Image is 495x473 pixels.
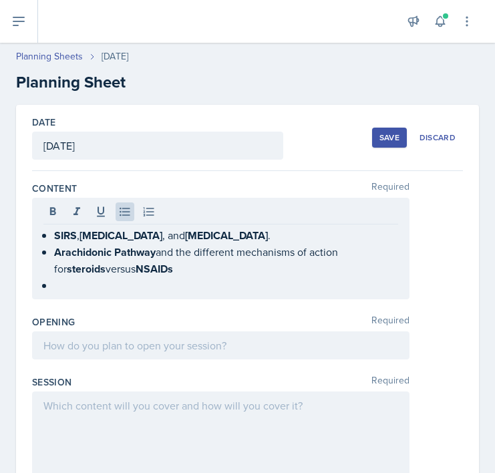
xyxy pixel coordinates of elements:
[420,132,456,143] div: Discard
[16,70,479,94] h2: Planning Sheet
[32,182,77,195] label: Content
[54,245,156,260] strong: Arachidonic Pathway
[32,375,71,389] label: Session
[32,116,55,129] label: Date
[67,261,106,277] strong: steroids
[371,315,409,329] span: Required
[185,228,268,243] strong: [MEDICAL_DATA]
[102,49,128,63] div: [DATE]
[136,261,173,277] strong: NSAIDs
[54,227,398,244] p: , , and .
[79,228,162,243] strong: [MEDICAL_DATA]
[16,49,83,63] a: Planning Sheets
[379,132,399,143] div: Save
[32,315,75,329] label: Opening
[371,375,409,389] span: Required
[54,228,77,243] strong: SIRS
[54,244,398,277] p: and the different mechanisms of action for versus
[371,182,409,195] span: Required
[412,128,463,148] button: Discard
[372,128,407,148] button: Save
